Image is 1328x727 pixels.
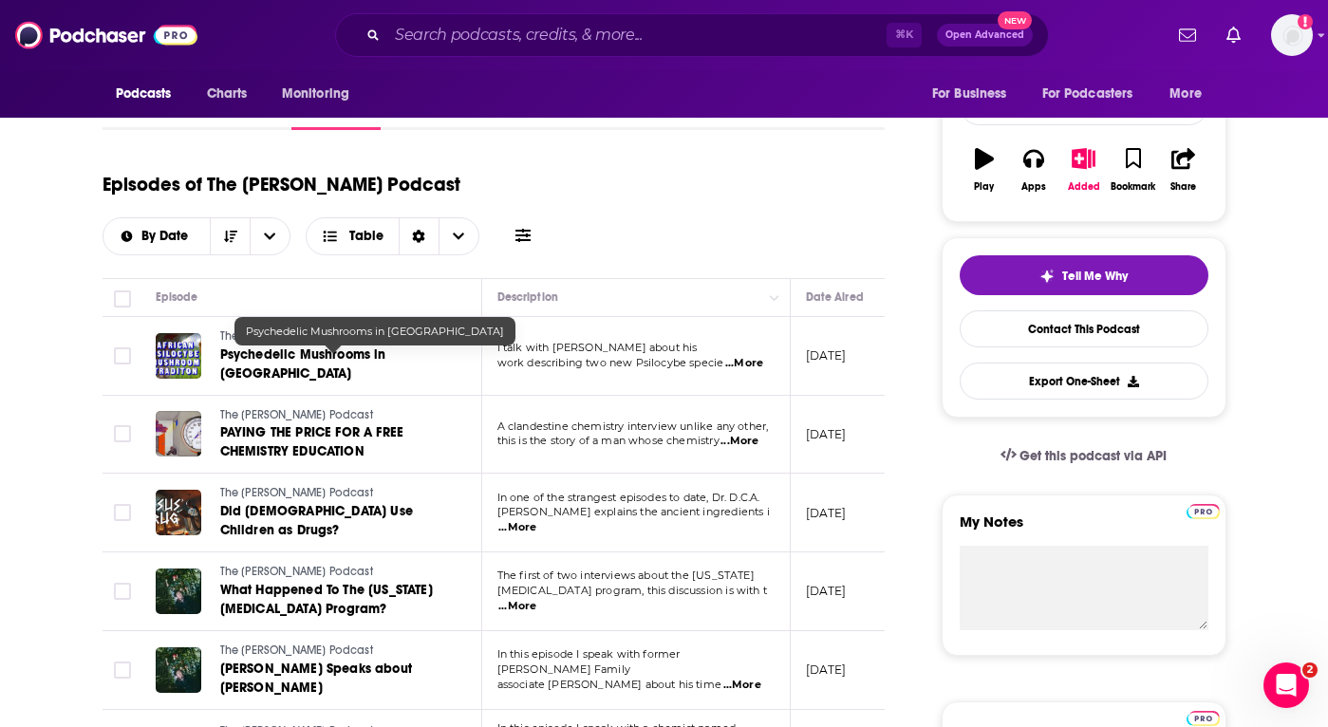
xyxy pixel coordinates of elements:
[207,81,248,107] span: Charts
[220,582,433,617] span: What Happened To The [US_STATE] [MEDICAL_DATA] Program?
[497,434,720,447] span: this is the story of a man whose chemistry
[220,643,448,660] a: The [PERSON_NAME] Podcast
[1271,14,1313,56] img: User Profile
[1219,19,1248,51] a: Show notifications dropdown
[103,217,291,255] h2: Choose List sort
[114,583,131,600] span: Toggle select row
[1187,711,1220,726] img: Podchaser Pro
[1058,136,1108,204] button: Added
[220,485,448,502] a: The [PERSON_NAME] Podcast
[1158,136,1207,204] button: Share
[919,76,1031,112] button: open menu
[220,424,404,459] span: PAYING THE PRICE FOR A FREE CHEMISTRY EDUCATION
[497,505,770,518] span: [PERSON_NAME] explains the ancient ingredients i
[806,583,847,599] p: [DATE]
[220,565,373,578] span: The [PERSON_NAME] Podcast
[497,341,698,354] span: I talk with [PERSON_NAME] about his
[497,491,760,504] span: In one of the strangest episodes to date, Dr. D.C.A.
[349,230,383,243] span: Table
[1170,181,1196,193] div: Share
[195,76,259,112] a: Charts
[498,520,536,535] span: ...More
[945,30,1024,40] span: Open Advanced
[103,173,460,196] h1: Episodes of The [PERSON_NAME] Podcast
[806,662,847,678] p: [DATE]
[720,434,758,449] span: ...More
[1062,269,1128,284] span: Tell Me Why
[806,286,864,308] div: Date Aired
[806,505,847,521] p: [DATE]
[998,11,1032,29] span: New
[220,486,373,499] span: The [PERSON_NAME] Podcast
[220,328,448,345] a: The [PERSON_NAME] Podcast
[960,136,1009,204] button: Play
[1109,136,1158,204] button: Bookmark
[1111,181,1155,193] div: Bookmark
[985,433,1183,479] a: Get this podcast via API
[220,661,412,696] span: [PERSON_NAME] Speaks about [PERSON_NAME]
[1009,136,1058,204] button: Apps
[114,662,131,679] span: Toggle select row
[1187,501,1220,519] a: Pro website
[1271,14,1313,56] button: Show profile menu
[806,426,847,442] p: [DATE]
[497,286,558,308] div: Description
[1271,14,1313,56] span: Logged in as jgarciaampr
[114,425,131,442] span: Toggle select row
[1169,81,1202,107] span: More
[103,76,196,112] button: open menu
[220,408,373,421] span: The [PERSON_NAME] Podcast
[497,678,722,691] span: associate [PERSON_NAME] about his time
[220,643,373,657] span: The [PERSON_NAME] Podcast
[497,584,767,597] span: [MEDICAL_DATA] program, this discussion is with t
[282,81,349,107] span: Monitoring
[763,287,786,309] button: Column Actions
[1019,448,1167,464] span: Get this podcast via API
[1187,504,1220,519] img: Podchaser Pro
[932,81,1007,107] span: For Business
[220,581,448,619] a: What Happened To The [US_STATE] [MEDICAL_DATA] Program?
[937,24,1033,47] button: Open AdvancedNew
[220,346,386,382] span: Psychedelic Mushrooms in [GEOGRAPHIC_DATA]
[220,423,448,461] a: PAYING THE PRICE FOR A FREE CHEMISTRY EDUCATION
[114,504,131,521] span: Toggle select row
[250,218,290,254] button: open menu
[210,218,250,254] button: Sort Direction
[1156,76,1225,112] button: open menu
[220,564,448,581] a: The [PERSON_NAME] Podcast
[220,660,448,698] a: [PERSON_NAME] Speaks about [PERSON_NAME]
[220,502,448,540] a: Did [DEMOGRAPHIC_DATA] Use Children as Drugs?
[497,647,681,676] span: In this episode I speak with former [PERSON_NAME] Family
[723,678,761,693] span: ...More
[114,347,131,364] span: Toggle select row
[141,230,195,243] span: By Date
[220,345,448,383] a: Psychedelic Mushrooms in [GEOGRAPHIC_DATA]
[960,310,1208,347] a: Contact This Podcast
[725,356,763,371] span: ...More
[1298,14,1313,29] svg: Add a profile image
[1039,269,1055,284] img: tell me why sparkle
[887,23,922,47] span: ⌘ K
[116,81,172,107] span: Podcasts
[1042,81,1133,107] span: For Podcasters
[220,329,373,343] span: The [PERSON_NAME] Podcast
[387,20,887,50] input: Search podcasts, credits, & more...
[1068,181,1100,193] div: Added
[103,230,211,243] button: open menu
[220,503,413,538] span: Did [DEMOGRAPHIC_DATA] Use Children as Drugs?
[1263,662,1309,708] iframe: Intercom live chat
[1302,662,1318,678] span: 2
[306,217,479,255] button: Choose View
[497,569,755,582] span: The first of two interviews about the [US_STATE]
[1187,708,1220,726] a: Pro website
[220,407,448,424] a: The [PERSON_NAME] Podcast
[1021,181,1046,193] div: Apps
[1171,19,1204,51] a: Show notifications dropdown
[806,347,847,363] p: [DATE]
[156,286,198,308] div: Episode
[399,218,439,254] div: Sort Direction
[15,17,197,53] img: Podchaser - Follow, Share and Rate Podcasts
[1030,76,1161,112] button: open menu
[246,325,504,338] span: Psychedelic Mushrooms in [GEOGRAPHIC_DATA]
